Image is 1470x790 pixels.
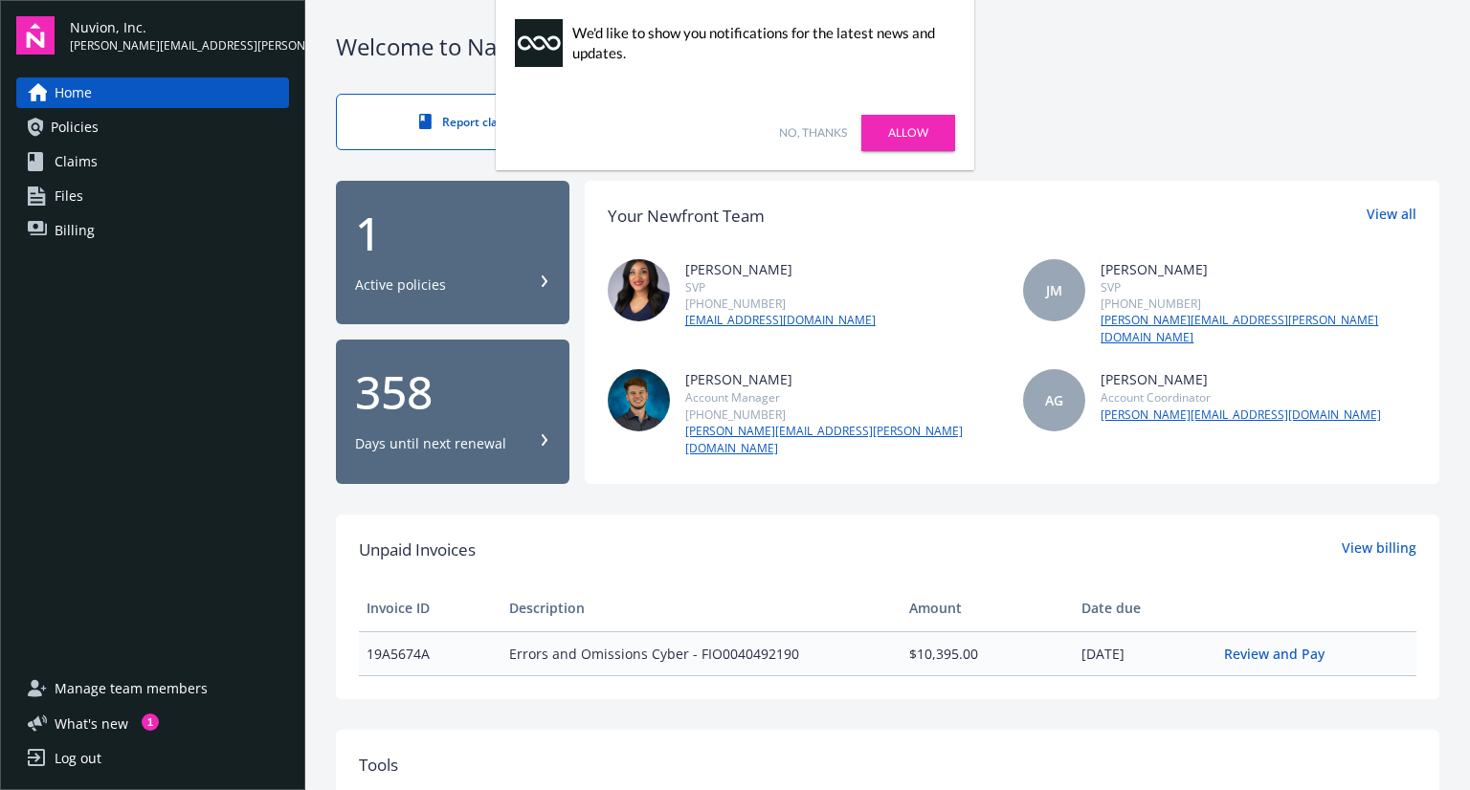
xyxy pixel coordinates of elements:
a: View all [1367,204,1416,229]
button: 358Days until next renewal [336,340,569,484]
a: Report claims [336,94,600,150]
div: Active policies [355,275,446,295]
span: Billing [55,215,95,246]
a: View billing [1342,538,1416,562]
a: [PERSON_NAME][EMAIL_ADDRESS][DOMAIN_NAME] [1101,406,1381,424]
span: Unpaid Invoices [359,538,476,562]
img: photo [608,369,670,431]
img: navigator-logo.svg [16,16,55,55]
td: 19A5674A [359,631,501,675]
span: Policies [51,112,99,143]
span: AG [1045,390,1063,410]
a: Claims [16,146,289,177]
a: Allow [861,115,955,151]
div: Welcome to Navigator [336,31,1439,63]
div: Report claims [375,114,561,130]
th: Date due [1074,585,1216,631]
div: We'd like to show you notifications for the latest news and updates. [572,23,946,63]
a: Manage team members [16,673,289,704]
td: $10,395.00 [902,631,1073,675]
a: Files [16,181,289,211]
span: Errors and Omissions Cyber - FIO0040492190 [509,644,894,664]
div: Days until next renewal [355,434,506,453]
a: Policies [16,112,289,143]
a: [PERSON_NAME][EMAIL_ADDRESS][PERSON_NAME][DOMAIN_NAME] [685,423,1001,457]
span: [PERSON_NAME][EMAIL_ADDRESS][PERSON_NAME][DOMAIN_NAME] [70,37,289,55]
div: [PERSON_NAME] [1101,369,1381,389]
th: Invoice ID [359,585,501,631]
span: Manage team members [55,673,208,704]
div: Tools [359,753,1416,778]
span: JM [1046,280,1062,300]
div: 1 [355,210,550,256]
span: Claims [55,146,98,177]
div: SVP [1101,279,1416,296]
div: [PHONE_NUMBER] [685,406,1001,423]
div: [PERSON_NAME] [685,259,876,279]
div: [PERSON_NAME] [1101,259,1416,279]
div: 358 [355,369,550,415]
div: [PHONE_NUMBER] [685,296,876,312]
button: Nuvion, Inc.[PERSON_NAME][EMAIL_ADDRESS][PERSON_NAME][DOMAIN_NAME] [70,16,289,55]
div: Log out [55,743,101,774]
a: No, thanks [779,124,847,142]
a: [EMAIL_ADDRESS][DOMAIN_NAME] [685,312,876,329]
img: photo [608,259,670,321]
span: What ' s new [55,713,128,734]
td: [DATE] [1074,631,1216,675]
div: Account Coordinator [1101,389,1381,406]
th: Amount [902,585,1073,631]
span: Home [55,77,92,108]
a: Review and Pay [1224,645,1340,663]
div: SVP [685,279,876,296]
div: 1 [142,713,159,731]
span: Nuvion, Inc. [70,17,289,37]
button: 1Active policies [336,181,569,325]
a: Billing [16,215,289,246]
a: Home [16,77,289,108]
div: [PHONE_NUMBER] [1101,296,1416,312]
th: Description [501,585,902,631]
div: [PERSON_NAME] [685,369,1001,389]
span: Files [55,181,83,211]
div: Account Manager [685,389,1001,406]
a: [PERSON_NAME][EMAIL_ADDRESS][PERSON_NAME][DOMAIN_NAME] [1101,312,1416,346]
div: Your Newfront Team [608,204,765,229]
button: What's new1 [16,713,159,734]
